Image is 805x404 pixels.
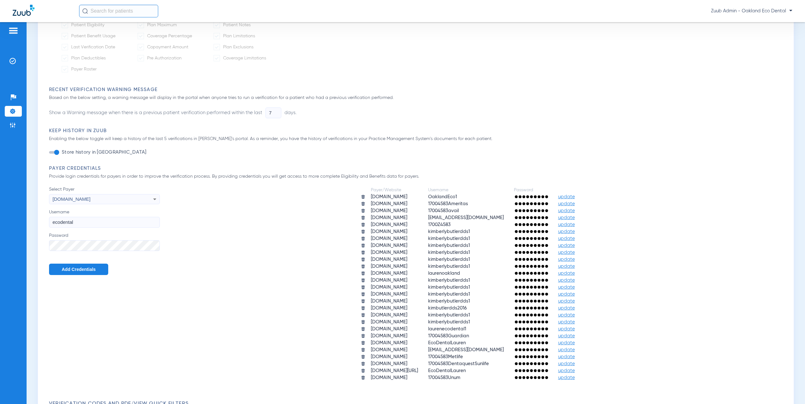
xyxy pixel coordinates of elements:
iframe: Chat Widget [773,374,805,404]
img: trash.svg [361,264,365,269]
span: update [558,278,575,283]
span: kimberlybutlerdds1 [428,250,470,255]
td: [DOMAIN_NAME] [366,256,423,263]
img: trash.svg [361,229,365,234]
input: Username [49,217,160,228]
span: 17004583DentaquestSunlife [428,361,489,366]
td: [DOMAIN_NAME] [366,333,423,339]
p: Based on the below setting, a warning message will display in the portal when anyone tries to run... [49,95,786,101]
span: [EMAIL_ADDRESS][DOMAIN_NAME] [428,215,504,220]
span: Patient Notes [223,23,251,27]
span: Pre Authorization [147,56,182,60]
label: Store history in [GEOGRAPHIC_DATA] [60,149,147,156]
span: update [558,368,575,373]
td: Payer/Website [366,187,423,193]
span: update [558,243,575,248]
img: hamburger-icon [8,27,18,34]
td: [DOMAIN_NAME] [366,201,423,207]
td: [DOMAIN_NAME] [366,298,423,304]
span: Plan Deductibles [71,56,106,60]
td: [DOMAIN_NAME] [366,222,423,228]
h3: Recent Verification Warning Message [49,87,786,93]
span: kimberlybutlerdds1 [428,257,470,262]
img: trash.svg [361,250,365,255]
span: update [558,264,575,269]
span: 17004583Guardian [428,334,469,338]
span: 17004583Unum [428,375,460,380]
img: trash.svg [361,368,365,373]
img: trash.svg [361,313,365,317]
span: kimberlybutlerdds1 [428,292,470,297]
span: update [558,215,575,220]
span: update [558,320,575,324]
td: [DOMAIN_NAME] [366,326,423,332]
span: update [558,194,575,199]
span: update [558,236,575,241]
td: [DOMAIN_NAME] [366,194,423,200]
span: laurenoakland [428,271,460,276]
td: [DOMAIN_NAME] [366,270,423,277]
span: Select Payer [49,186,160,193]
span: kimberlybutlerdds1 [428,313,470,317]
td: [DOMAIN_NAME] [366,242,423,249]
span: update [558,327,575,331]
span: kimberlybutlerdds1 [428,320,470,324]
img: trash.svg [361,278,365,283]
span: update [558,208,575,213]
span: Patient Benefit Usage [71,34,115,38]
img: trash.svg [361,243,365,248]
span: 17004583avail [428,208,459,213]
td: [DOMAIN_NAME] [366,215,423,221]
span: update [558,354,575,359]
td: [DOMAIN_NAME] [366,236,423,242]
img: trash.svg [361,257,365,262]
img: trash.svg [361,285,365,290]
td: [DOMAIN_NAME] [366,277,423,284]
span: [EMAIL_ADDRESS][DOMAIN_NAME] [428,347,504,352]
span: Patient Eligibility [71,23,104,27]
span: Add Credentials [62,267,96,272]
td: [DOMAIN_NAME] [366,347,423,353]
span: kimberlybutlerdds1 [428,243,470,248]
span: update [558,229,575,234]
td: [DOMAIN_NAME] [366,312,423,318]
img: trash.svg [361,354,365,359]
span: update [558,285,575,290]
td: Username [423,187,509,193]
label: Password [49,232,160,251]
td: [DOMAIN_NAME] [366,354,423,360]
td: [DOMAIN_NAME] [366,340,423,346]
li: Show a Warning message when there is a previous patient verification performed within the last days. [49,107,296,118]
span: update [558,201,575,206]
span: Coverage Limitations [223,56,266,60]
img: trash.svg [361,208,365,213]
img: trash.svg [361,271,365,276]
span: kimberlybutlerdds1 [428,264,470,269]
span: kimberlybutlerdds1 [428,299,470,303]
span: update [558,306,575,310]
span: kimberlybutlerdds1 [428,229,470,234]
span: laurenecodental1 [428,327,466,331]
span: EcoDentalLauren [428,368,466,373]
span: Last Verification Date [71,45,115,49]
span: 1700Z4583 [428,222,451,227]
span: update [558,361,575,366]
td: [DOMAIN_NAME] [366,291,423,297]
img: trash.svg [361,327,365,331]
img: trash.svg [361,292,365,297]
img: trash.svg [361,222,365,227]
span: 17004583Ameritas [428,201,468,206]
span: 17004583Metlife [428,354,463,359]
td: [DOMAIN_NAME] [366,229,423,235]
img: Search Icon [82,8,88,14]
td: [DOMAIN_NAME] [366,284,423,291]
span: Plan Limitations [223,34,255,38]
input: Password [49,240,160,251]
span: update [558,299,575,303]
h3: Keep History in Zuub [49,128,786,134]
img: trash.svg [361,194,365,199]
button: Add Credentials [49,264,108,275]
img: trash.svg [361,236,365,241]
img: trash.svg [361,361,365,366]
